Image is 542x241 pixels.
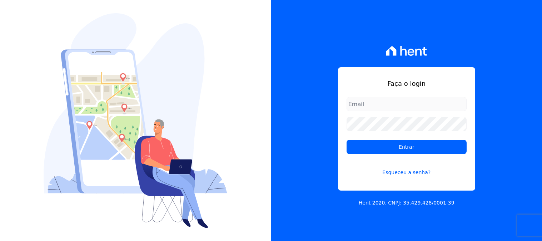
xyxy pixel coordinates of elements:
p: Hent 2020. CNPJ: 35.429.428/0001-39 [359,199,454,207]
input: Email [347,97,467,111]
img: Login [44,13,227,228]
h1: Faça o login [347,79,467,88]
a: Esqueceu a senha? [347,160,467,176]
input: Entrar [347,140,467,154]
